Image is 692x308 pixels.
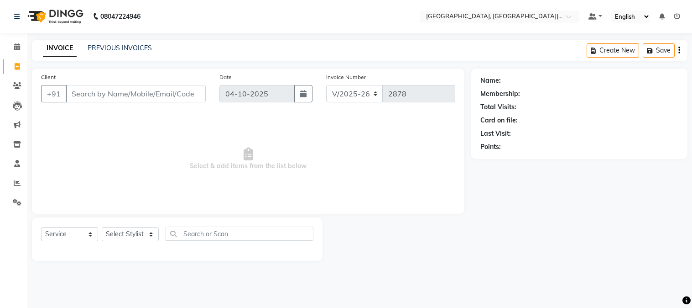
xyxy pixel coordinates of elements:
input: Search by Name/Mobile/Email/Code [66,85,206,102]
div: Last Visit: [480,129,511,138]
b: 08047224946 [100,4,140,29]
a: PREVIOUS INVOICES [88,44,152,52]
label: Client [41,73,56,81]
div: Points: [480,142,501,152]
div: Total Visits: [480,102,516,112]
a: INVOICE [43,40,77,57]
span: Select & add items from the list below [41,113,455,205]
label: Date [219,73,232,81]
div: Name: [480,76,501,85]
label: Invoice Number [326,73,366,81]
img: logo [23,4,86,29]
button: +91 [41,85,67,102]
div: Card on file: [480,116,518,125]
button: Create New [587,43,639,58]
button: Save [643,43,675,58]
input: Search or Scan [166,227,313,241]
div: Membership: [480,89,520,99]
